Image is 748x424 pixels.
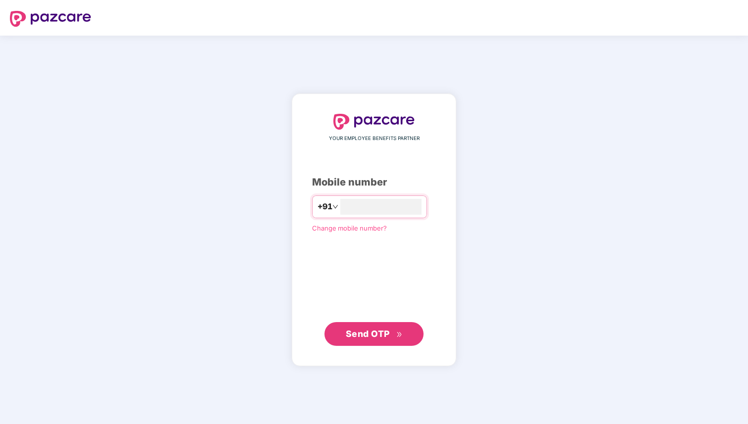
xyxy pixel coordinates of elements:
[396,331,403,338] span: double-right
[312,224,387,232] a: Change mobile number?
[346,329,390,339] span: Send OTP
[333,114,415,130] img: logo
[318,200,332,213] span: +91
[10,11,91,27] img: logo
[332,204,338,210] span: down
[329,135,420,142] span: YOUR EMPLOYEE BENEFITS PARTNER
[312,175,436,190] div: Mobile number
[324,322,424,346] button: Send OTPdouble-right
